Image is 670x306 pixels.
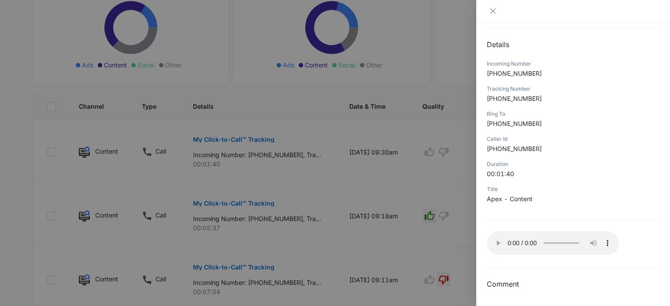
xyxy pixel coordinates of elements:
span: close [489,7,496,15]
div: Incoming Number [487,60,659,68]
span: [PHONE_NUMBER] [487,120,542,127]
div: Title [487,185,659,193]
span: [PHONE_NUMBER] [487,70,542,77]
span: [PHONE_NUMBER] [487,145,542,152]
span: 00:01:40 [487,170,514,177]
audio: Your browser does not support the audio tag. [487,231,619,255]
h3: Comment [487,279,659,289]
button: Close [487,7,499,15]
div: Ring To [487,110,659,118]
div: Tracking Number [487,85,659,93]
span: [PHONE_NUMBER] [487,95,542,102]
div: Caller Id [487,135,659,143]
h2: Details [487,39,659,50]
span: Apex - Content [487,195,533,203]
div: Duration [487,160,659,168]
